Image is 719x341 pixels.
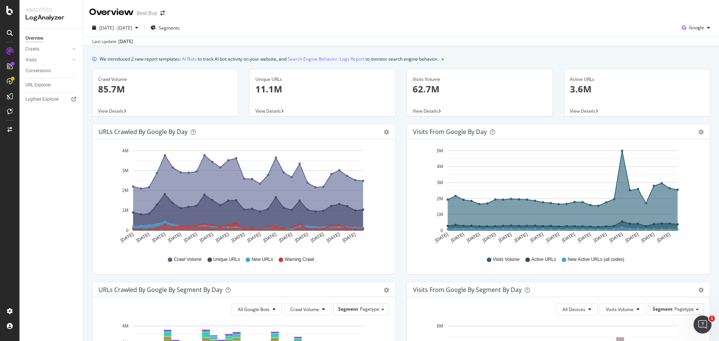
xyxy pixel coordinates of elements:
span: Crawl Volume [290,306,319,313]
text: 4M [122,148,128,153]
span: View Details [255,108,281,114]
text: [DATE] [246,232,261,243]
span: 1 [709,316,715,322]
div: Crawl Volume [98,76,232,83]
text: [DATE] [262,232,277,243]
a: Conversions [25,67,78,75]
text: [DATE] [593,232,608,243]
span: [DATE] - [DATE] [99,25,132,31]
div: Visits Volume [413,76,547,83]
div: Best Buy [137,9,157,17]
button: Segments [148,22,183,34]
iframe: Intercom live chat [694,316,712,334]
button: close banner [440,54,446,64]
span: Active URLs [531,256,556,263]
div: Logfiles Explorer [25,95,59,103]
text: 2M [122,188,128,193]
span: Unique URLs [213,256,240,263]
text: [DATE] [183,232,198,243]
text: 5M [437,148,443,153]
text: 3M [122,168,128,173]
text: [DATE] [231,232,246,243]
text: [DATE] [278,232,293,243]
text: [DATE] [151,232,166,243]
text: [DATE] [136,232,151,243]
a: Overview [25,34,78,42]
div: We introduced 2 new report templates: to track AI bot activity on your website, and to monitor se... [100,55,439,63]
span: All Google Bots [238,306,270,313]
text: 2M [437,196,443,201]
div: URLs Crawled by Google by day [98,128,188,136]
text: [DATE] [434,232,449,243]
button: Crawl Volume [284,303,331,315]
text: [DATE] [466,232,481,243]
span: Pagetype [360,306,379,312]
div: gear [384,287,389,293]
text: [DATE] [609,232,624,243]
span: Segment [653,306,673,312]
a: Crawls [25,45,70,53]
div: Overview [25,34,43,42]
text: [DATE] [529,232,544,243]
text: [DATE] [215,232,230,243]
a: Search Engine Behavior: Logs Report [288,55,364,63]
text: 0 [440,228,443,233]
text: [DATE] [640,232,655,243]
text: [DATE] [294,232,309,243]
div: Visits [25,56,37,64]
div: Visits from Google by day [413,128,487,136]
button: Visits Volume [600,303,646,315]
svg: A chart. [98,145,386,249]
text: [DATE] [545,232,560,243]
p: 62.7M [413,83,547,95]
text: [DATE] [498,232,513,243]
span: Visits Volume [606,306,634,313]
a: Visits [25,56,70,64]
text: [DATE] [119,232,134,243]
text: [DATE] [561,232,576,243]
text: [DATE] [513,232,528,243]
text: 4M [437,164,443,170]
div: Unique URLs [255,76,389,83]
span: Visits Volume [493,256,520,263]
p: 11.1M [255,83,389,95]
text: [DATE] [625,232,640,243]
div: arrow-right-arrow-left [160,10,165,16]
text: 1M [122,208,128,213]
span: Segment [338,306,358,312]
span: Warning Crawl [285,256,314,263]
span: View Details [98,108,124,114]
div: Overview [89,6,134,19]
text: [DATE] [577,232,592,243]
button: [DATE] - [DATE] [89,22,141,34]
p: 3.6M [570,83,704,95]
div: [DATE] [118,38,133,45]
div: URL Explorer [25,81,51,89]
text: 3M [437,180,443,185]
text: [DATE] [342,232,357,243]
div: Crawls [25,45,39,53]
button: All Devices [556,303,598,315]
p: 85.7M [98,83,232,95]
span: Crawl Volume [174,256,201,263]
div: LogAnalyzer [25,13,77,22]
button: All Google Bots [231,303,282,315]
text: [DATE] [450,232,465,243]
div: URLs Crawled by Google By Segment By Day [98,286,222,293]
div: gear [384,130,389,135]
span: New URLs [252,256,273,263]
svg: A chart. [413,145,701,249]
span: All Devices [562,306,585,313]
button: Google [679,22,713,34]
span: Google [689,24,704,31]
text: 0 [126,228,128,233]
text: 6M [437,323,443,329]
span: View Details [570,108,595,114]
text: [DATE] [310,232,325,243]
text: [DATE] [326,232,341,243]
text: 1M [437,212,443,217]
div: gear [698,287,704,293]
span: New Active URLs (all codes) [568,256,624,263]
